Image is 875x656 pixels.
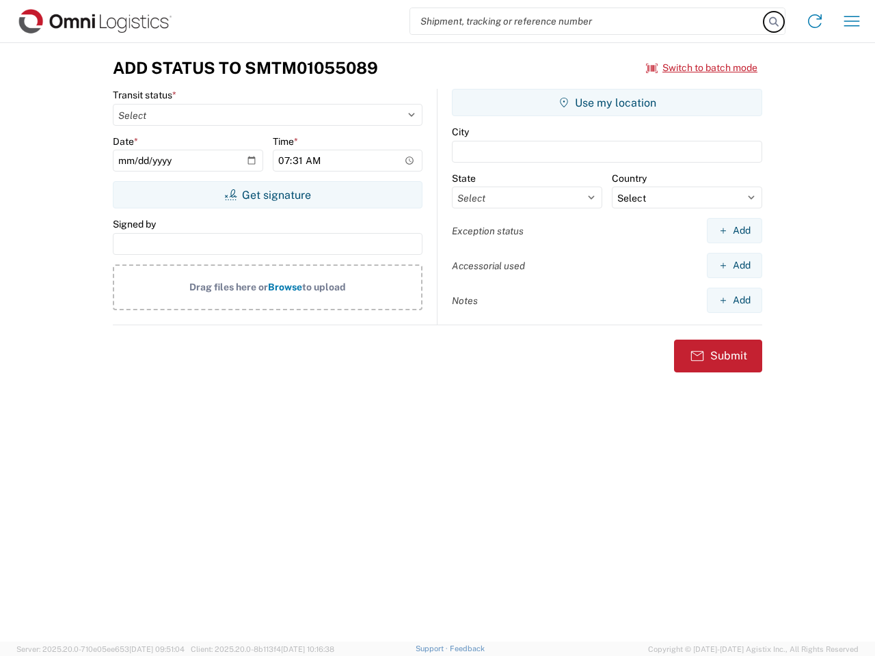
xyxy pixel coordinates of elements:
label: Exception status [452,225,524,237]
label: Accessorial used [452,260,525,272]
button: Get signature [113,181,422,208]
input: Shipment, tracking or reference number [410,8,764,34]
span: Copyright © [DATE]-[DATE] Agistix Inc., All Rights Reserved [648,643,859,655]
span: Browse [268,282,302,292]
span: Client: 2025.20.0-8b113f4 [191,645,334,653]
button: Add [707,218,762,243]
span: Server: 2025.20.0-710e05ee653 [16,645,185,653]
button: Add [707,288,762,313]
a: Support [416,644,450,653]
label: City [452,126,469,138]
label: Country [612,172,647,184]
label: Transit status [113,89,176,101]
h3: Add Status to SMTM01055089 [113,58,378,78]
button: Use my location [452,89,762,116]
label: Signed by [113,218,156,230]
span: Drag files here or [189,282,268,292]
a: Feedback [450,644,485,653]
label: State [452,172,476,184]
label: Date [113,135,138,148]
span: [DATE] 10:16:38 [281,645,334,653]
button: Add [707,253,762,278]
button: Submit [674,340,762,372]
span: [DATE] 09:51:04 [129,645,185,653]
label: Notes [452,295,478,307]
span: to upload [302,282,346,292]
button: Switch to batch mode [646,57,757,79]
label: Time [273,135,298,148]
